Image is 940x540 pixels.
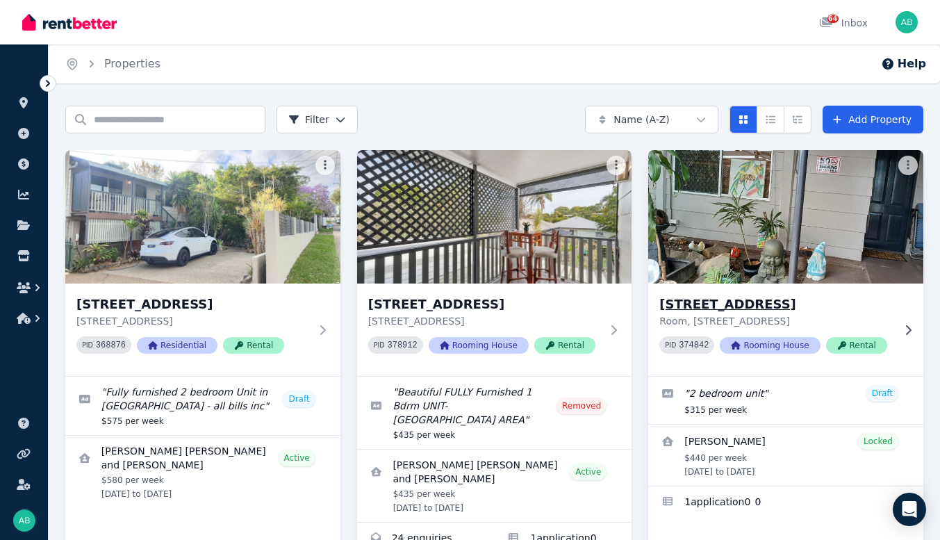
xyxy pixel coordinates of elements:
[374,341,385,349] small: PID
[659,295,893,314] h3: [STREET_ADDRESS]
[22,12,117,33] img: RentBetter
[729,106,757,133] button: Card view
[896,11,918,33] img: Annette Bremen
[65,377,340,435] a: Edit listing: Fully furnished 2 bedroom Unit in Slacks Creek - all bills inc
[76,314,310,328] p: [STREET_ADDRESS]
[357,377,632,449] a: Edit listing: Beautiful FULLY Furnished 1 Bdrm UNIT- SLACKS CREEK AREA
[357,150,632,376] a: 9A Cooinda St, Slacks Creek[STREET_ADDRESS][STREET_ADDRESS]PID 378912Rooming HouseRental
[104,57,160,70] a: Properties
[881,56,926,72] button: Help
[613,113,670,126] span: Name (A-Z)
[823,106,923,133] a: Add Property
[898,156,918,175] button: More options
[368,314,602,328] p: [STREET_ADDRESS]
[659,314,893,328] p: Room, [STREET_ADDRESS]
[288,113,329,126] span: Filter
[893,493,926,526] div: Open Intercom Messenger
[729,106,811,133] div: View options
[65,150,340,376] a: 9 Cooinda St, Slacks Creek[STREET_ADDRESS][STREET_ADDRESS]PID 368876ResidentialRental
[641,147,930,287] img: 9B Cooinda St, Slacks Creek
[757,106,784,133] button: Compact list view
[13,509,35,532] img: Annette Bremen
[49,44,177,83] nav: Breadcrumb
[388,341,418,350] code: 378912
[826,337,887,354] span: Rental
[720,337,820,354] span: Rooming House
[357,450,632,522] a: View details for Dipti Rani and Mukul Kumar
[65,150,340,284] img: 9 Cooinda St, Slacks Creek
[277,106,358,133] button: Filter
[429,337,529,354] span: Rooming House
[315,156,335,175] button: More options
[648,377,923,424] a: Edit listing: 2 bedroom unit
[534,337,595,354] span: Rental
[784,106,811,133] button: Expanded list view
[76,295,310,314] h3: [STREET_ADDRESS]
[665,341,676,349] small: PID
[648,425,923,486] a: View details for Kirtpal Kaur
[96,341,126,350] code: 368876
[819,16,868,30] div: Inbox
[648,486,923,520] a: Applications for 9B Cooinda St, Slacks Creek
[607,156,626,175] button: More options
[137,337,217,354] span: Residential
[368,295,602,314] h3: [STREET_ADDRESS]
[82,341,93,349] small: PID
[585,106,718,133] button: Name (A-Z)
[223,337,284,354] span: Rental
[648,150,923,376] a: 9B Cooinda St, Slacks Creek[STREET_ADDRESS]Room, [STREET_ADDRESS]PID 374842Rooming HouseRental
[65,436,340,508] a: View details for Ashley Jed Sernande and Marilou Penales
[679,341,709,350] code: 374842
[357,150,632,284] img: 9A Cooinda St, Slacks Creek
[827,15,839,23] span: 64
